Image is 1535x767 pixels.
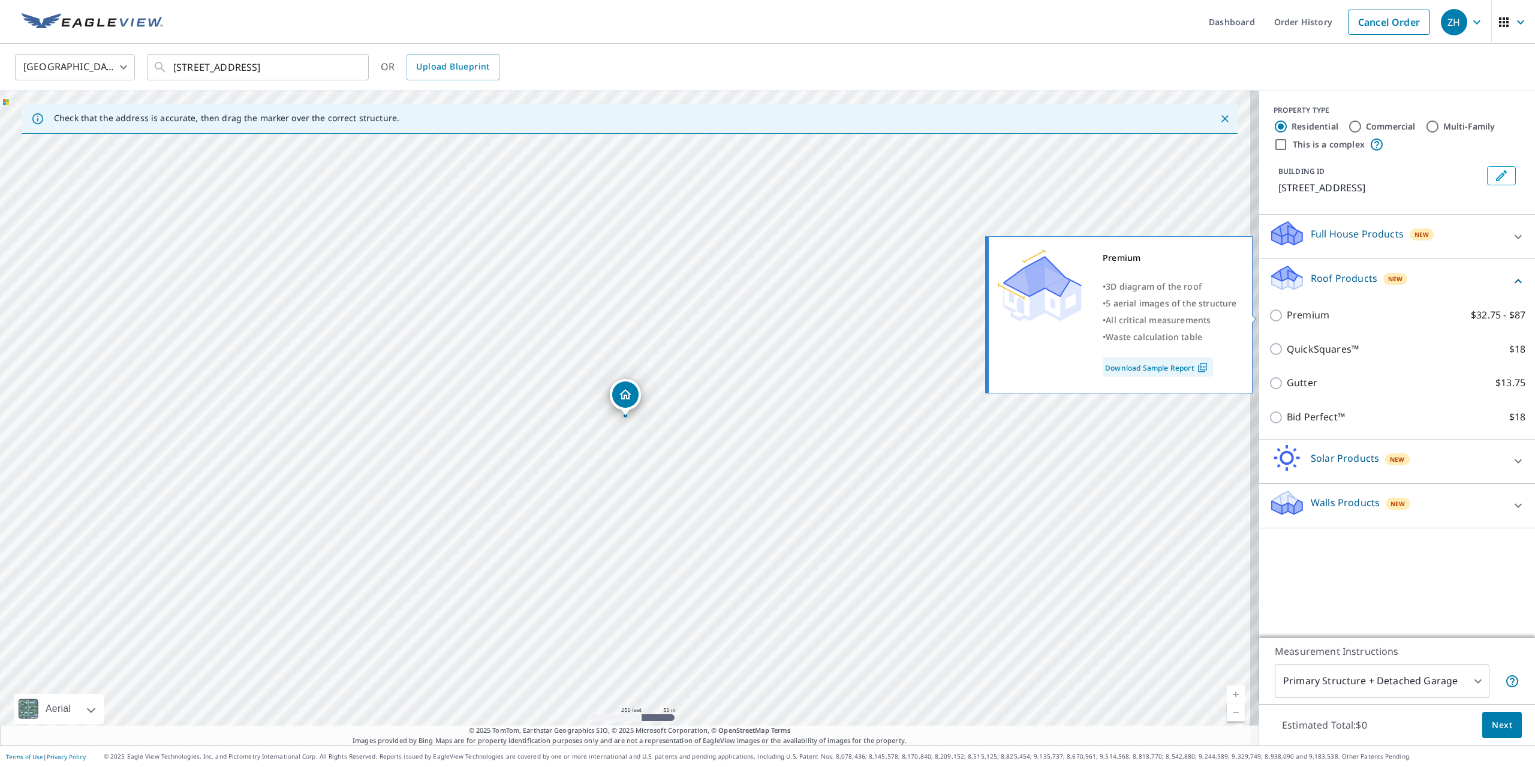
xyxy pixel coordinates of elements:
img: Pdf Icon [1194,362,1211,373]
div: Walls ProductsNew [1269,489,1525,523]
span: Next [1492,718,1512,733]
a: Current Level 17, Zoom In [1227,685,1245,703]
div: Aerial [42,694,74,724]
p: © 2025 Eagle View Technologies, Inc. and Pictometry International Corp. All Rights Reserved. Repo... [104,752,1529,761]
span: Waste calculation table [1106,331,1202,342]
p: | [6,753,86,760]
a: Privacy Policy [47,753,86,761]
a: Current Level 17, Zoom Out [1227,703,1245,721]
span: New [1390,499,1405,509]
p: Premium [1287,308,1329,323]
p: Measurement Instructions [1275,644,1519,658]
p: $18 [1509,342,1525,357]
p: $13.75 [1495,375,1525,390]
label: Multi-Family [1443,121,1495,133]
div: • [1103,295,1237,312]
div: OR [381,54,499,80]
span: 3D diagram of the roof [1106,281,1202,292]
input: Search by address or latitude-longitude [173,50,344,84]
p: [STREET_ADDRESS] [1278,181,1482,195]
span: New [1414,230,1429,239]
div: • [1103,278,1237,295]
span: All critical measurements [1106,314,1211,326]
p: QuickSquares™ [1287,342,1359,357]
button: Close [1217,111,1233,127]
div: Premium [1103,249,1237,266]
div: Primary Structure + Detached Garage [1275,664,1489,698]
img: EV Logo [22,13,163,31]
div: Full House ProductsNew [1269,219,1525,254]
div: PROPERTY TYPE [1274,105,1521,116]
a: Upload Blueprint [407,54,499,80]
label: This is a complex [1293,139,1365,151]
span: New [1390,455,1405,464]
p: Gutter [1287,375,1317,390]
p: $18 [1509,410,1525,425]
span: 5 aerial images of the structure [1106,297,1236,309]
a: Cancel Order [1348,10,1430,35]
button: Next [1482,712,1522,739]
label: Residential [1292,121,1338,133]
div: • [1103,329,1237,345]
div: [GEOGRAPHIC_DATA] [15,50,135,84]
div: • [1103,312,1237,329]
p: Walls Products [1311,495,1380,510]
div: Roof ProductsNew [1269,264,1525,298]
label: Commercial [1366,121,1416,133]
p: Estimated Total: $0 [1272,712,1377,738]
p: Check that the address is accurate, then drag the marker over the correct structure. [54,113,399,124]
div: Solar ProductsNew [1269,444,1525,479]
p: BUILDING ID [1278,166,1325,176]
span: New [1388,274,1403,284]
p: $32.75 - $87 [1471,308,1525,323]
span: Your report will include the primary structure and a detached garage if one exists. [1505,674,1519,688]
a: Download Sample Report [1103,357,1213,377]
img: Premium [998,249,1082,321]
a: Terms [771,726,791,735]
div: ZH [1441,9,1467,35]
span: Upload Blueprint [416,59,489,74]
a: Terms of Use [6,753,43,761]
p: Full House Products [1311,227,1404,241]
div: Aerial [14,694,104,724]
p: Solar Products [1311,451,1379,465]
p: Bid Perfect™ [1287,410,1345,425]
button: Edit building 1 [1487,166,1516,185]
p: Roof Products [1311,271,1377,285]
div: Dropped pin, building 1, Residential property, 451 Saybolt Ave Wooster, OH 44691 [610,379,641,416]
a: OpenStreetMap [718,726,769,735]
span: © 2025 TomTom, Earthstar Geographics SIO, © 2025 Microsoft Corporation, © [469,726,791,736]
